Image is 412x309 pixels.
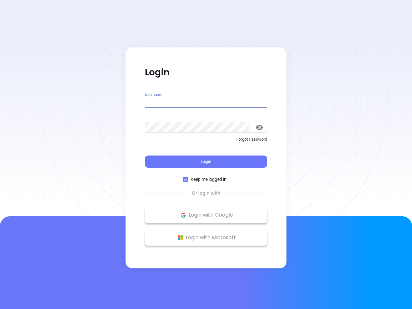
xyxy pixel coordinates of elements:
[179,211,187,219] img: Google Logo
[145,67,267,78] p: Login
[148,233,264,242] p: Login with Microsoft
[145,207,267,223] button: Google Logo Login with Google
[252,120,267,135] button: toggle password visibility
[189,190,224,197] span: Or login with
[148,210,264,220] p: Login with Google
[145,155,267,168] button: Login
[145,136,267,148] a: Forgot Password
[145,93,162,97] label: Username
[145,136,267,143] p: Forgot Password
[176,234,184,242] img: Microsoft Logo
[145,229,267,246] button: Microsoft Logo Login with Microsoft
[188,176,229,183] span: Keep me logged in
[201,159,211,164] span: Login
